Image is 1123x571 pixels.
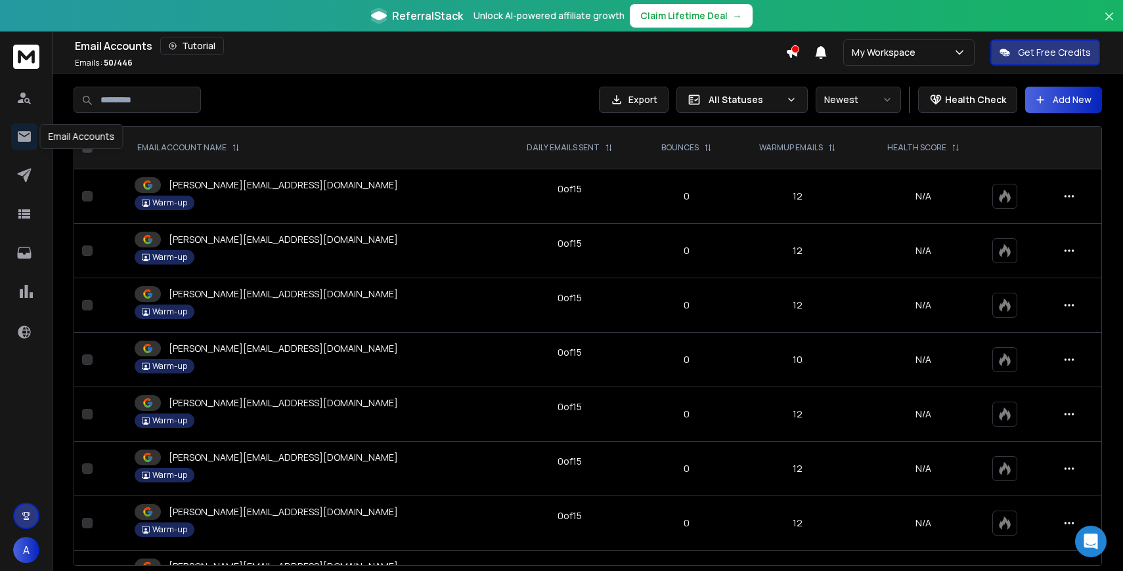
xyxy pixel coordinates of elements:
[870,299,977,312] p: N/A
[152,415,187,426] p: Warm-up
[152,361,187,371] p: Warm-up
[75,58,133,68] p: Emails :
[137,142,240,153] div: EMAIL ACCOUNT NAME
[870,462,977,475] p: N/A
[734,442,862,496] td: 12
[852,46,921,59] p: My Workspace
[734,224,862,278] td: 12
[630,4,753,28] button: Claim Lifetime Deal→
[473,9,625,22] p: Unlock AI-powered affiliate growth
[152,307,187,317] p: Warm-up
[169,396,398,410] p: [PERSON_NAME][EMAIL_ADDRESS][DOMAIN_NAME]
[558,291,582,305] div: 0 of 15
[527,142,600,153] p: DAILY EMAILS SENT
[169,505,398,518] p: [PERSON_NAME][EMAIL_ADDRESS][DOMAIN_NAME]
[169,342,398,355] p: [PERSON_NAME][EMAIL_ADDRESS][DOMAIN_NAME]
[734,278,862,333] td: 12
[392,8,463,24] span: ReferralStack
[648,190,726,203] p: 0
[104,57,133,68] span: 50 / 446
[160,37,224,55] button: Tutorial
[40,124,123,149] div: Email Accounts
[734,496,862,551] td: 12
[169,179,398,192] p: [PERSON_NAME][EMAIL_ADDRESS][DOMAIN_NAME]
[945,93,1006,106] p: Health Check
[734,333,862,387] td: 10
[1025,87,1102,113] button: Add New
[734,169,862,224] td: 12
[870,408,977,421] p: N/A
[599,87,669,113] button: Export
[870,353,977,366] p: N/A
[887,142,946,153] p: HEALTH SCORE
[648,517,726,530] p: 0
[1075,526,1107,557] div: Open Intercom Messenger
[558,455,582,468] div: 0 of 15
[1101,8,1118,39] button: Close banner
[558,346,582,359] div: 0 of 15
[733,9,742,22] span: →
[918,87,1017,113] button: Health Check
[648,408,726,421] p: 0
[759,142,823,153] p: WARMUP EMAILS
[558,400,582,413] div: 0 of 15
[152,252,187,263] p: Warm-up
[870,244,977,257] p: N/A
[152,198,187,208] p: Warm-up
[13,537,39,563] button: A
[816,87,901,113] button: Newest
[152,470,187,480] p: Warm-up
[870,517,977,530] p: N/A
[709,93,781,106] p: All Statuses
[75,37,785,55] div: Email Accounts
[1018,46,1091,59] p: Get Free Credits
[169,287,398,301] p: [PERSON_NAME][EMAIL_ADDRESS][DOMAIN_NAME]
[169,233,398,246] p: [PERSON_NAME][EMAIL_ADDRESS][DOMAIN_NAME]
[169,451,398,464] p: [PERSON_NAME][EMAIL_ADDRESS][DOMAIN_NAME]
[152,524,187,535] p: Warm-up
[648,353,726,366] p: 0
[661,142,699,153] p: BOUNCES
[648,299,726,312] p: 0
[648,244,726,257] p: 0
[558,182,582,196] div: 0 of 15
[990,39,1100,66] button: Get Free Credits
[558,509,582,522] div: 0 of 15
[870,190,977,203] p: N/A
[558,237,582,250] div: 0 of 15
[734,387,862,442] td: 12
[648,462,726,475] p: 0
